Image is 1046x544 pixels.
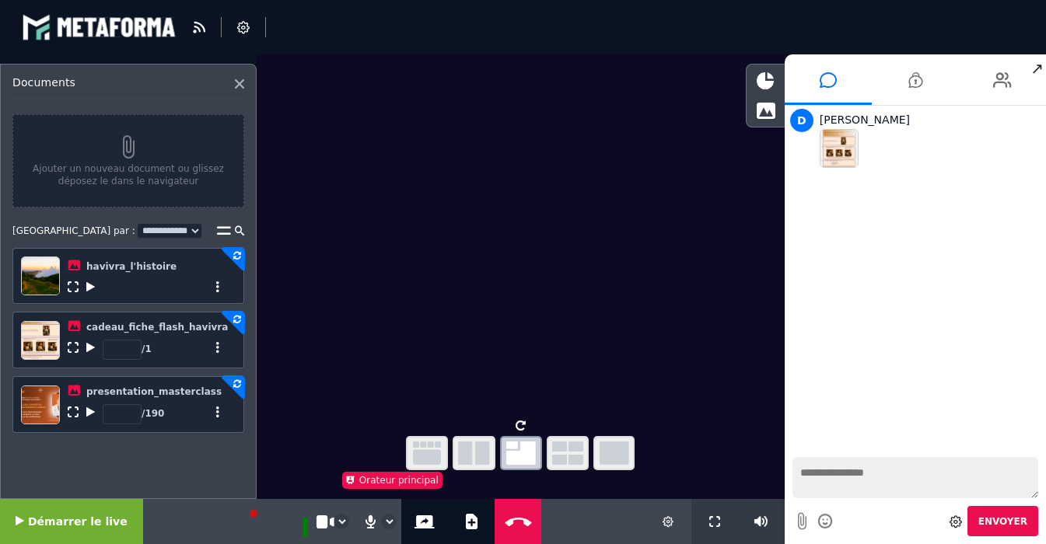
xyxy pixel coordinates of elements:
span: ↗ [1028,54,1046,82]
img: slide-0000.png [21,321,60,360]
span: [GEOGRAPHIC_DATA] par : [12,224,135,238]
div: / 1 [103,340,152,360]
div: Orateur principal [342,472,443,489]
button: Ajouter à la vidéo [86,281,95,292]
span: [PERSON_NAME] [820,113,910,126]
img: tn.png [21,256,60,295]
span: presentation_masterclass [86,386,222,397]
button: Ajouter en plein écran [68,281,79,292]
span: havivra_l'histoire [86,261,177,272]
i: Personnalisé [217,223,231,248]
button: Ajouter en plein écran [68,342,79,353]
button: Ajouter à la vidéo [86,406,95,417]
span: D [790,109,813,132]
button: Plus [212,342,223,353]
img: slide-0000.png [21,385,60,424]
span: cadeau_fiche_flash_havivra [86,322,228,333]
div: / 190 [103,404,164,424]
button: Ajouter en plein écran [68,406,79,417]
button: Ajouter un nouveau document ou glissez déposez le dans le navigateur [12,114,244,207]
button: Plus [212,406,223,417]
button: Ajouter à la vidéo [86,342,95,353]
span: Envoyer [978,516,1027,527]
span: Démarrer le live [28,515,128,528]
button: Envoyer [967,506,1038,536]
button: Plus [212,281,223,292]
h3: Documents [12,76,205,89]
img: 1758046000069-aIAx7IY3NlyuANXCrRq0ZHdJi3tHrHxl.png [820,129,859,168]
i: Recherche [235,223,244,248]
